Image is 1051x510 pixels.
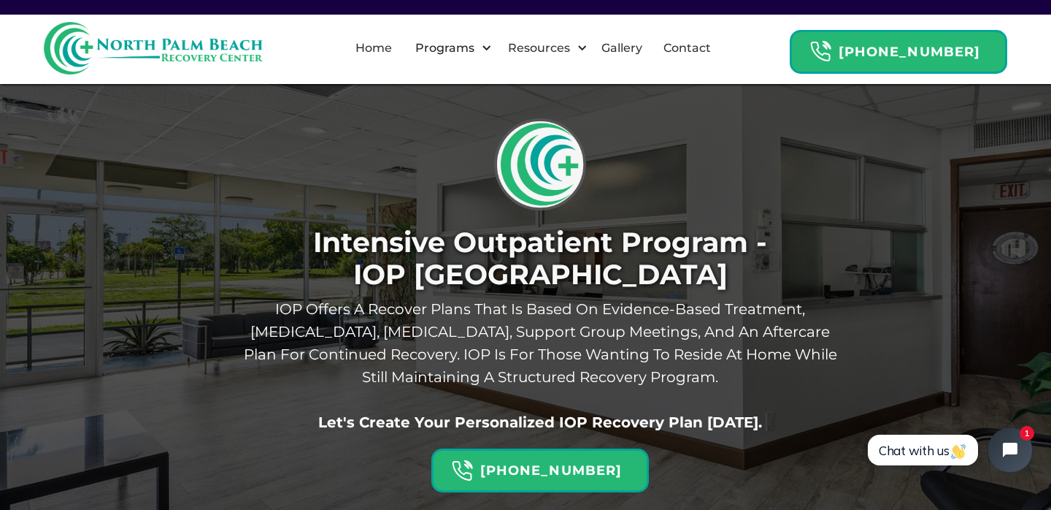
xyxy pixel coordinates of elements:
img: Header Calendar Icons [451,460,473,482]
strong: Let's create your personalized IOP recovery plan [DATE]. [318,414,762,431]
div: Resources [504,39,574,57]
iframe: Tidio Chat [852,416,1044,484]
div: Programs [412,39,478,57]
a: Contact [655,25,720,72]
strong: [PHONE_NUMBER] [839,44,980,60]
a: Gallery [593,25,651,72]
div: Programs [403,25,496,72]
a: Header Calendar Icons[PHONE_NUMBER] [431,441,649,492]
a: Home [347,25,401,72]
strong: [PHONE_NUMBER] [480,463,622,479]
a: Header Calendar Icons[PHONE_NUMBER] [790,23,1007,74]
p: IOP offers A recover plans that Is Based On evidence-based treatment, [MEDICAL_DATA], [MEDICAL_DA... [237,298,843,434]
div: Resources [496,25,591,72]
img: Header Calendar Icons [809,40,831,63]
h1: Intensive Outpatient Program - IOP [GEOGRAPHIC_DATA] [237,227,843,291]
